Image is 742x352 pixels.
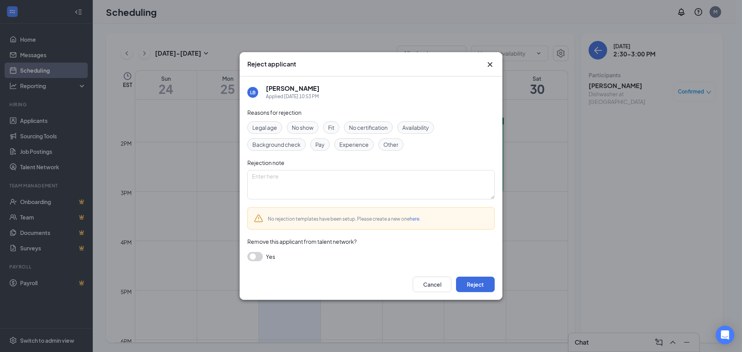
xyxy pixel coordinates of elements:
[266,93,320,100] div: Applied [DATE] 10:53 PM
[485,60,495,69] button: Close
[328,123,334,132] span: Fit
[315,140,325,149] span: Pay
[254,214,263,223] svg: Warning
[402,123,429,132] span: Availability
[413,277,451,292] button: Cancel
[247,238,357,245] span: Remove this applicant from talent network?
[456,277,495,292] button: Reject
[266,252,275,261] span: Yes
[250,89,255,96] div: LB
[349,123,388,132] span: No certification
[268,216,420,222] span: No rejection templates have been setup. Please create a new one .
[292,123,313,132] span: No show
[247,109,301,116] span: Reasons for rejection
[485,60,495,69] svg: Cross
[383,140,398,149] span: Other
[247,60,296,68] h3: Reject applicant
[266,84,320,93] h5: [PERSON_NAME]
[339,140,369,149] span: Experience
[410,216,419,222] a: here
[252,140,301,149] span: Background check
[252,123,277,132] span: Legal age
[247,159,284,166] span: Rejection note
[716,326,734,344] div: Open Intercom Messenger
